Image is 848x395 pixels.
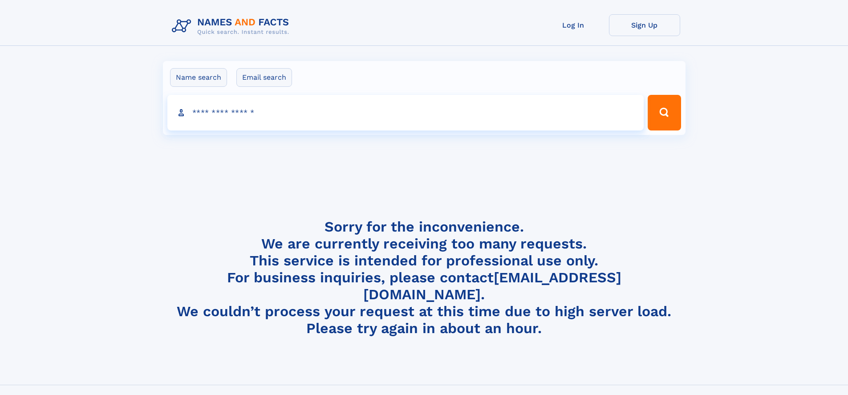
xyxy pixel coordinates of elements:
[236,68,292,87] label: Email search
[168,14,296,38] img: Logo Names and Facts
[538,14,609,36] a: Log In
[170,68,227,87] label: Name search
[648,95,681,130] button: Search Button
[363,269,621,303] a: [EMAIL_ADDRESS][DOMAIN_NAME]
[168,218,680,337] h4: Sorry for the inconvenience. We are currently receiving too many requests. This service is intend...
[167,95,644,130] input: search input
[609,14,680,36] a: Sign Up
